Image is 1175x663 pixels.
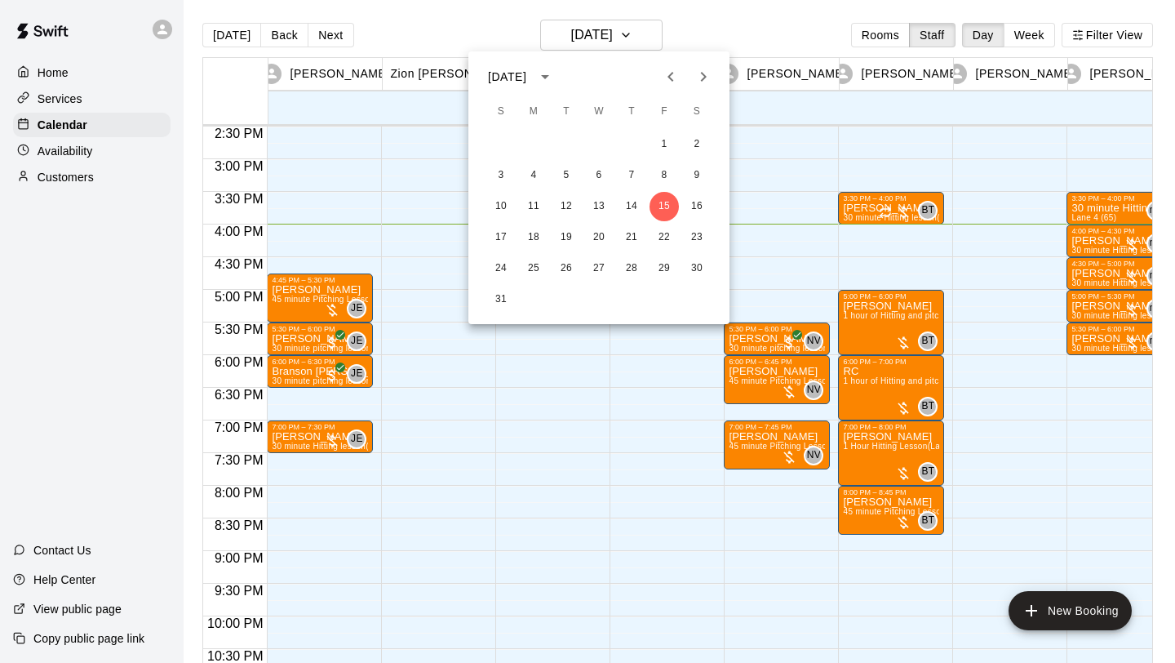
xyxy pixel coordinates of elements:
button: calendar view is open, switch to year view [531,63,559,91]
span: Wednesday [584,96,614,128]
button: 16 [682,192,712,221]
span: Monday [519,96,548,128]
button: 25 [519,254,548,283]
button: 8 [650,161,679,190]
button: 24 [486,254,516,283]
button: 1 [650,130,679,159]
button: 27 [584,254,614,283]
button: Next month [687,60,720,93]
button: 12 [552,192,581,221]
button: 10 [486,192,516,221]
button: 31 [486,285,516,314]
button: 18 [519,223,548,252]
button: 26 [552,254,581,283]
button: 19 [552,223,581,252]
span: Saturday [682,96,712,128]
button: 23 [682,223,712,252]
button: 30 [682,254,712,283]
button: 22 [650,223,679,252]
button: 28 [617,254,646,283]
button: 20 [584,223,614,252]
button: 7 [617,161,646,190]
button: 9 [682,161,712,190]
button: 21 [617,223,646,252]
span: Friday [650,96,679,128]
button: 11 [519,192,548,221]
span: Tuesday [552,96,581,128]
button: 14 [617,192,646,221]
button: 15 [650,192,679,221]
button: 17 [486,223,516,252]
button: 13 [584,192,614,221]
span: Thursday [617,96,646,128]
button: 5 [552,161,581,190]
span: Sunday [486,96,516,128]
button: 3 [486,161,516,190]
button: 6 [584,161,614,190]
button: 4 [519,161,548,190]
button: Previous month [654,60,687,93]
button: 2 [682,130,712,159]
div: [DATE] [488,69,526,86]
button: 29 [650,254,679,283]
